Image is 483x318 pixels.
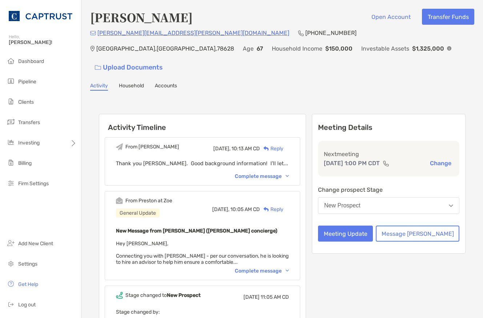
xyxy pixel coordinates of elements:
img: Info Icon [447,46,451,51]
img: CAPTRUST Logo [9,3,72,29]
span: 11:05 AM CD [261,294,289,300]
span: Thank you [PERSON_NAME]. Good background information! I’ll let... [116,160,288,167]
div: From Preston at Zoe [125,198,172,204]
img: add_new_client icon [7,239,15,247]
p: Stage changed by: [116,307,289,317]
img: Reply icon [263,146,269,151]
p: $150,000 [325,44,353,53]
img: get-help icon [7,279,15,288]
span: [DATE], [212,206,229,212]
b: New Prospect [167,292,201,298]
span: Investing [18,140,40,146]
button: Change [428,159,454,167]
p: [PHONE_NUMBER] [305,28,357,37]
img: pipeline icon [7,77,15,86]
span: Add New Client [18,241,53,247]
span: [PERSON_NAME]! [9,39,77,45]
button: New Prospect [318,197,459,214]
img: billing icon [7,158,15,167]
span: Billing [18,160,32,166]
button: Transfer Funds [422,9,474,25]
span: Pipeline [18,79,36,85]
img: dashboard icon [7,56,15,65]
div: Complete message [235,268,289,274]
p: Change prospect Stage [318,185,459,194]
img: Reply icon [263,207,269,212]
div: Reply [260,206,283,213]
span: Clients [18,99,34,105]
h4: [PERSON_NAME] [90,9,193,25]
img: firm-settings icon [7,179,15,187]
span: [DATE] [243,294,259,300]
div: Stage changed to [125,292,201,298]
div: Reply [260,145,283,152]
span: Dashboard [18,58,44,64]
b: New Message from [PERSON_NAME] ([PERSON_NAME] concierge) [116,228,277,234]
div: From [PERSON_NAME] [125,144,179,150]
a: Accounts [155,83,177,91]
img: button icon [95,65,101,70]
p: [DATE] 1:00 PM CDT [324,159,380,168]
span: Transfers [18,119,40,126]
div: General Update [116,208,160,218]
span: Firm Settings [18,180,49,187]
span: Log out [18,302,36,308]
img: logout icon [7,300,15,309]
img: transfers icon [7,118,15,126]
p: Meeting Details [318,123,459,132]
img: Phone Icon [298,30,304,36]
span: 10:05 AM CD [230,206,260,212]
img: settings icon [7,259,15,268]
span: Hey [PERSON_NAME], Connecting you with [PERSON_NAME] - per our conversation, he is looking to hir... [116,241,289,265]
div: New Prospect [324,202,361,209]
img: Open dropdown arrow [449,204,453,207]
p: Household Income [272,44,322,53]
img: Event icon [116,143,123,150]
p: Investable Assets [361,44,409,53]
p: [PERSON_NAME][EMAIL_ADDRESS][PERSON_NAME][DOMAIN_NAME] [97,28,289,37]
img: Email Icon [90,31,96,35]
img: communication type [383,160,389,166]
button: Meeting Update [318,226,373,242]
a: Household [119,83,144,91]
img: clients icon [7,97,15,106]
p: Next meeting [324,150,454,159]
img: Location Icon [90,46,95,52]
p: Age [243,44,254,53]
p: $1,325,000 [412,44,444,53]
a: Upload Documents [90,60,168,75]
button: Message [PERSON_NAME] [376,226,459,242]
span: [DATE], [213,146,230,152]
img: Event icon [116,292,123,299]
img: Chevron icon [286,175,289,177]
span: Settings [18,261,37,267]
a: Activity [90,83,108,91]
h6: Activity Timeline [99,114,306,132]
span: 10:13 AM CD [232,146,260,152]
button: Open Account [366,9,416,25]
img: Chevron icon [286,270,289,272]
img: Event icon [116,197,123,204]
span: Get Help [18,281,38,287]
div: Complete message [235,173,289,179]
p: 67 [257,44,263,53]
img: investing icon [7,138,15,147]
p: [GEOGRAPHIC_DATA] , [GEOGRAPHIC_DATA] , 78628 [96,44,234,53]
